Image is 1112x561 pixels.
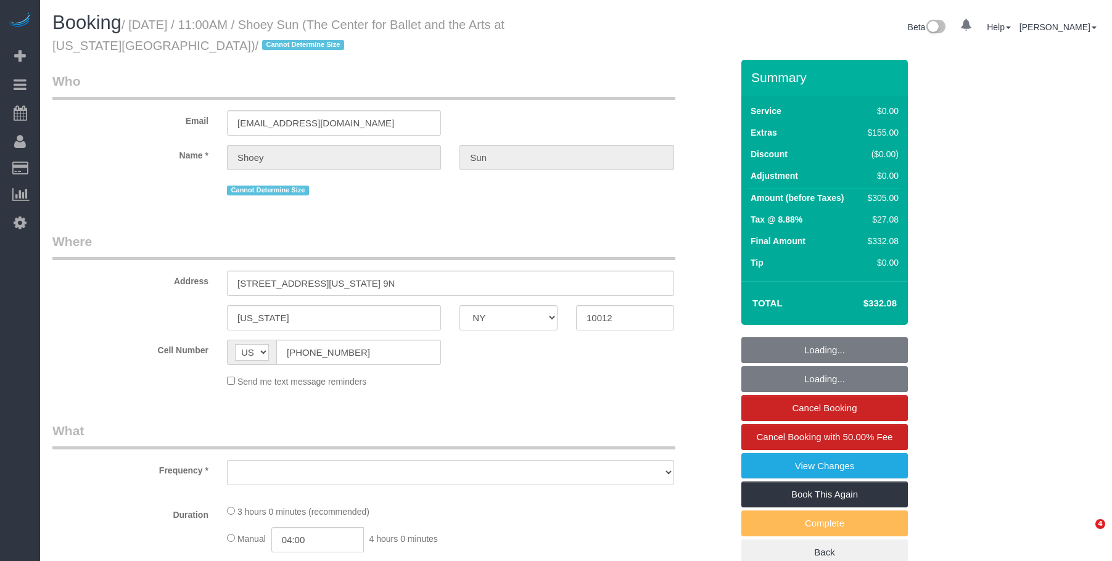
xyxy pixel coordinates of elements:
span: / [255,39,348,52]
h3: Summary [751,70,902,84]
iframe: Intercom live chat [1070,519,1100,549]
div: $27.08 [863,213,899,226]
div: $332.08 [863,235,899,247]
span: 4 hours 0 minutes [369,534,438,544]
input: First Name [227,145,441,170]
a: Cancel Booking [741,395,908,421]
div: $155.00 [863,126,899,139]
img: New interface [925,20,945,36]
span: Cancel Booking with 50.00% Fee [757,432,893,442]
label: Duration [43,504,218,521]
h4: $332.08 [826,298,897,309]
a: Help [987,22,1011,32]
label: Cell Number [43,340,218,356]
a: [PERSON_NAME] [1019,22,1097,32]
input: City [227,305,441,330]
label: Amount (before Taxes) [751,192,844,204]
legend: What [52,422,675,449]
span: Cannot Determine Size [227,186,309,195]
small: / [DATE] / 11:00AM / Shoey Sun (The Center for Ballet and the Arts at [US_STATE][GEOGRAPHIC_DATA]) [52,18,505,52]
div: $0.00 [863,256,899,269]
span: Send me text message reminders [237,377,366,387]
legend: Who [52,72,675,100]
img: Automaid Logo [7,12,32,30]
input: Cell Number [276,340,441,365]
input: Zip Code [576,305,674,330]
label: Service [751,105,781,117]
div: $0.00 [863,105,899,117]
input: Email [227,110,441,136]
label: Adjustment [751,170,798,182]
span: Cannot Determine Size [262,40,344,50]
label: Email [43,110,218,127]
strong: Total [752,298,783,308]
label: Extras [751,126,777,139]
span: Booking [52,12,121,33]
span: Manual [237,534,266,544]
a: Cancel Booking with 50.00% Fee [741,424,908,450]
label: Discount [751,148,788,160]
label: Final Amount [751,235,805,247]
legend: Where [52,232,675,260]
label: Address [43,271,218,287]
input: Last Name [459,145,673,170]
a: Book This Again [741,481,908,507]
div: ($0.00) [863,148,899,160]
a: View Changes [741,453,908,479]
label: Tip [751,256,764,269]
span: 4 [1095,519,1105,529]
label: Tax @ 8.88% [751,213,802,226]
label: Name * [43,145,218,162]
div: $0.00 [863,170,899,182]
span: 3 hours 0 minutes (recommended) [237,507,369,517]
div: $305.00 [863,192,899,204]
label: Frequency * [43,460,218,477]
a: Beta [908,22,946,32]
